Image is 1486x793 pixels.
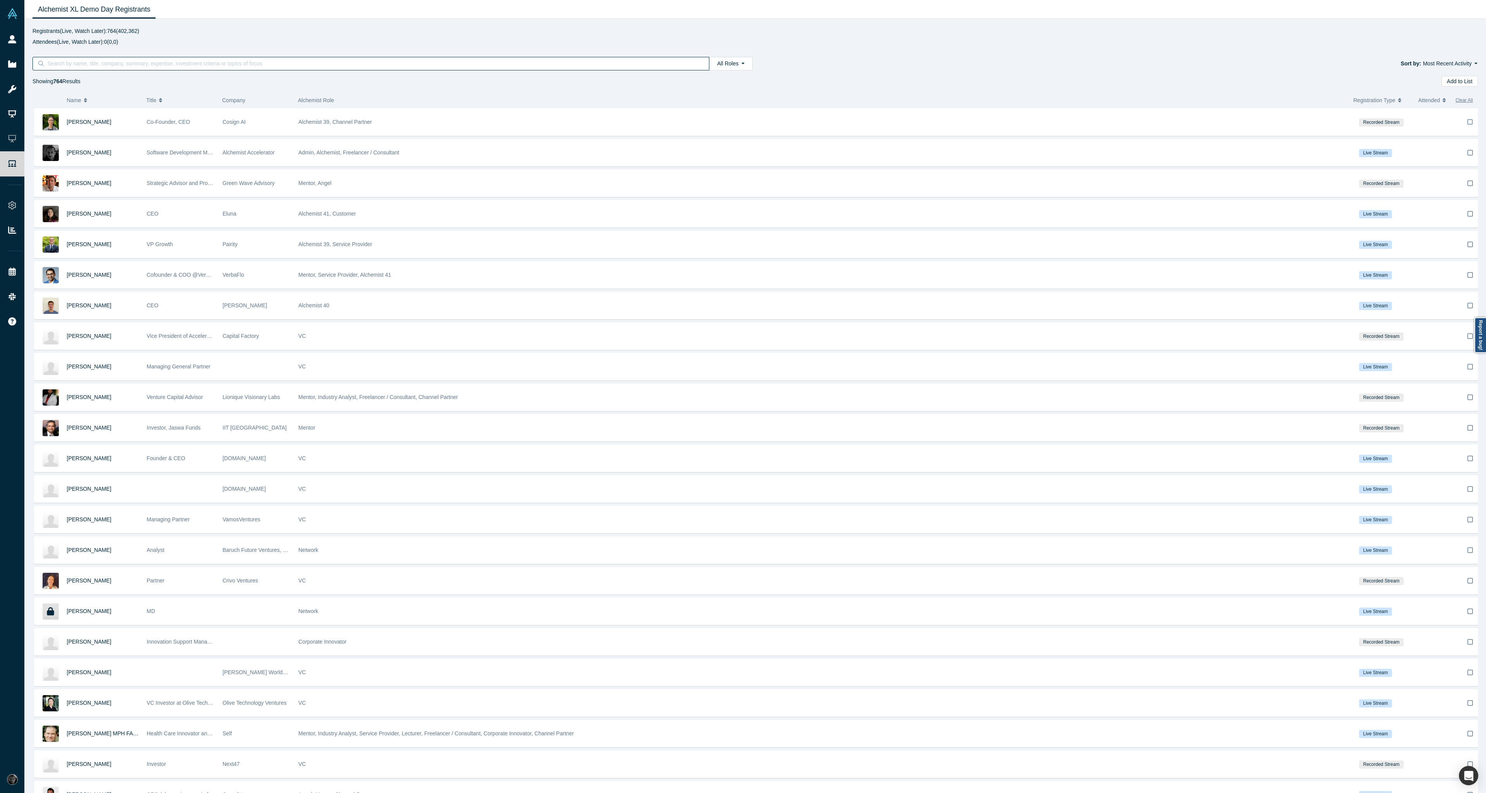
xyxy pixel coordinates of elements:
img: Franco Ciaffone's Profile Image [43,298,59,314]
span: Green Wave Advisory [223,180,275,186]
img: Henry Tantum's Profile Image [43,756,59,772]
span: [PERSON_NAME] [67,149,111,156]
span: Alchemist 41, Customer [298,211,356,217]
button: Bookmark [1458,384,1482,411]
a: [PERSON_NAME] [67,577,111,584]
a: [PERSON_NAME] [67,394,111,400]
strong: Sort by: [1401,60,1421,67]
span: Live Stream [1359,485,1392,493]
span: Recorded Stream [1359,394,1404,402]
img: Jillian Mancaruso's Profile Image [43,542,59,558]
span: Mentor, Angel [298,180,332,186]
span: Live Stream [1359,669,1392,677]
span: Mentor [298,425,315,431]
span: Olive Technology Ventures [223,700,287,706]
div: Showing [33,76,80,87]
button: Title [146,92,214,108]
span: Live Stream [1359,546,1392,555]
span: Name [67,92,81,108]
img: Lokesh Naidu's Profile Image [43,450,59,467]
span: VC [298,577,306,584]
span: Live Stream [1359,210,1392,218]
span: IIT [GEOGRAPHIC_DATA] [223,425,287,431]
button: Bookmark [1458,353,1482,380]
span: [PERSON_NAME] [67,547,111,553]
button: Bookmark [1458,629,1482,655]
button: Bookmark [1458,139,1482,166]
a: Alchemist XL Demo Day Registrants [33,0,156,19]
button: Clear All [1455,92,1473,108]
a: [PERSON_NAME] [67,700,111,706]
a: [PERSON_NAME] [67,455,111,461]
span: Network [298,608,318,614]
span: Analyst [147,547,164,553]
button: Bookmark [1458,262,1482,288]
a: [PERSON_NAME] [67,272,111,278]
button: Registration Type [1353,92,1410,108]
span: Pairity [223,241,238,247]
img: Marcos Gonzalez's Profile Image [43,512,59,528]
span: Alchemist Role [298,97,334,103]
span: Alchemist Accelerator [223,149,275,156]
span: Baruch Future Ventures, LLC [223,547,293,553]
img: Abdulla AlKhenji's Profile Image [43,481,59,497]
a: [PERSON_NAME] [67,119,111,125]
span: VC [298,363,306,370]
span: Cofounder & COO @VerbaFlo [147,272,220,278]
span: Investor, Jaswa Funds [147,425,200,431]
strong: Attendees [33,39,57,45]
span: Live Stream [1359,699,1392,707]
img: Raj Jaswa's Profile Image [43,420,59,436]
a: [PERSON_NAME] [67,333,111,339]
span: Mentor, Service Provider, Alchemist 41 [298,272,391,278]
a: [PERSON_NAME] [67,241,111,247]
span: Managing General Partner [147,363,211,370]
span: Investor [147,761,166,767]
span: VC [298,516,306,522]
span: VerbaFlo [223,272,244,278]
span: Live Stream [1359,271,1392,279]
img: Mark Wesson MPH FACHE's Profile Image [43,726,59,742]
span: Crivo Ventures [223,577,258,584]
span: VC [298,669,306,675]
button: Bookmark [1458,598,1482,625]
button: All Roles [709,57,752,70]
button: Bookmark [1458,323,1482,349]
span: Recorded Stream [1359,424,1404,432]
button: Bookmark [1458,690,1482,716]
img: Radboud Reijn's Profile Image [43,236,59,253]
span: Live Stream [1359,363,1392,371]
a: [PERSON_NAME] [67,639,111,645]
span: Live Stream [1359,730,1392,738]
img: VP Singh's Profile Image [43,267,59,283]
button: Bookmark [1458,476,1482,502]
span: Alchemist 40 [298,302,329,308]
button: Bookmark [1458,751,1482,778]
span: Network [298,547,318,553]
a: [PERSON_NAME] [67,761,111,767]
a: [PERSON_NAME] [67,302,111,308]
span: Corporate Innovator [298,639,347,645]
span: CEO [147,211,158,217]
span: Recorded Stream [1359,332,1404,341]
span: Partner [147,577,164,584]
span: Live Stream [1359,241,1392,249]
a: [PERSON_NAME] [67,211,111,217]
a: [PERSON_NAME] [67,363,111,370]
button: Bookmark [1458,537,1482,563]
button: Bookmark [1458,506,1482,533]
button: Bookmark [1458,292,1482,319]
span: Alchemist 39, Service Provider [298,241,372,247]
span: Live Stream [1359,149,1392,157]
span: VC [298,761,306,767]
img: Bryan Chambers's Profile Image [43,328,59,344]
